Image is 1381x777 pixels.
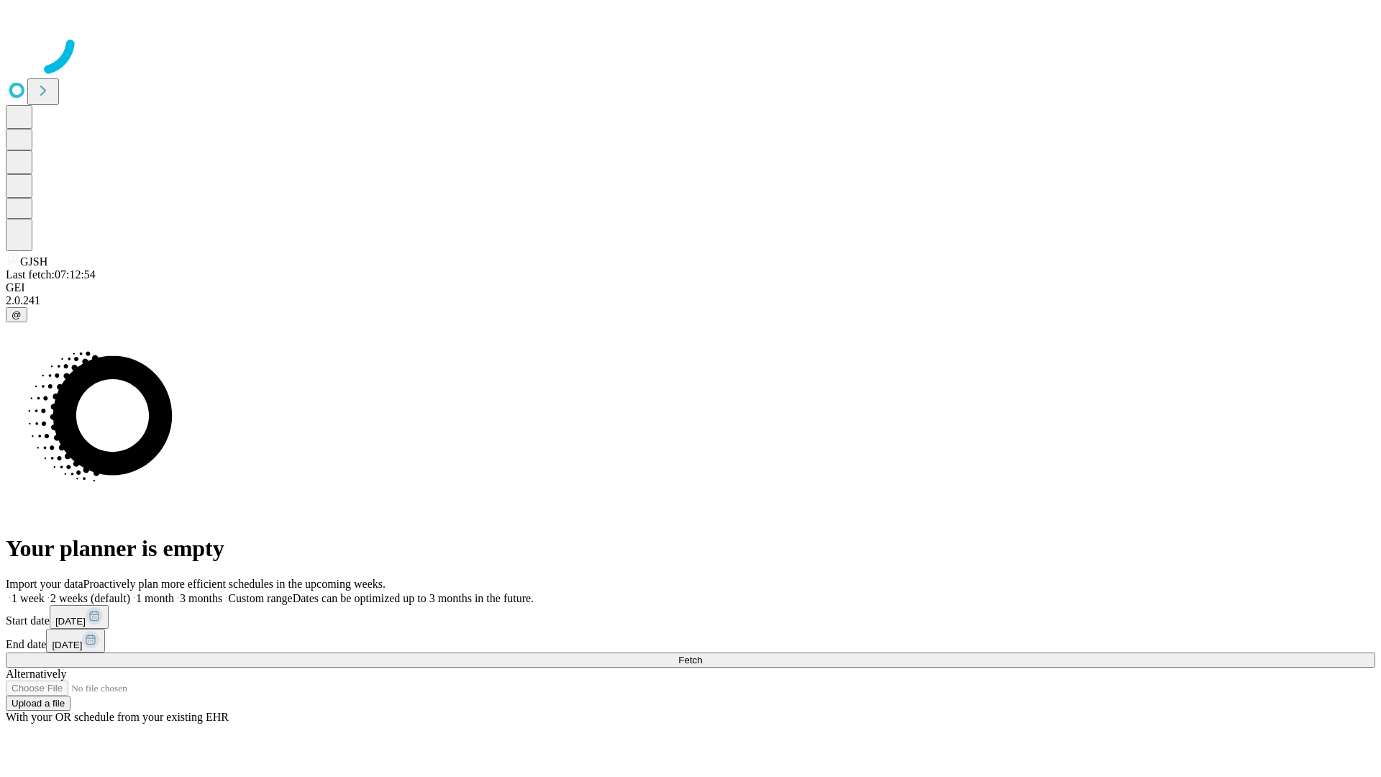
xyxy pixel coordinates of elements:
[6,294,1375,307] div: 2.0.241
[12,309,22,320] span: @
[6,307,27,322] button: @
[55,616,86,627] span: [DATE]
[83,578,386,590] span: Proactively plan more efficient schedules in the upcoming weeks.
[6,711,229,723] span: With your OR schedule from your existing EHR
[20,255,47,268] span: GJSH
[6,535,1375,562] h1: Your planner is empty
[50,605,109,629] button: [DATE]
[52,640,82,650] span: [DATE]
[6,281,1375,294] div: GEI
[12,592,45,604] span: 1 week
[50,592,130,604] span: 2 weeks (default)
[293,592,534,604] span: Dates can be optimized up to 3 months in the future.
[678,655,702,665] span: Fetch
[228,592,292,604] span: Custom range
[6,605,1375,629] div: Start date
[6,696,70,711] button: Upload a file
[46,629,105,653] button: [DATE]
[180,592,222,604] span: 3 months
[6,578,83,590] span: Import your data
[136,592,174,604] span: 1 month
[6,653,1375,668] button: Fetch
[6,668,66,680] span: Alternatively
[6,629,1375,653] div: End date
[6,268,96,281] span: Last fetch: 07:12:54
